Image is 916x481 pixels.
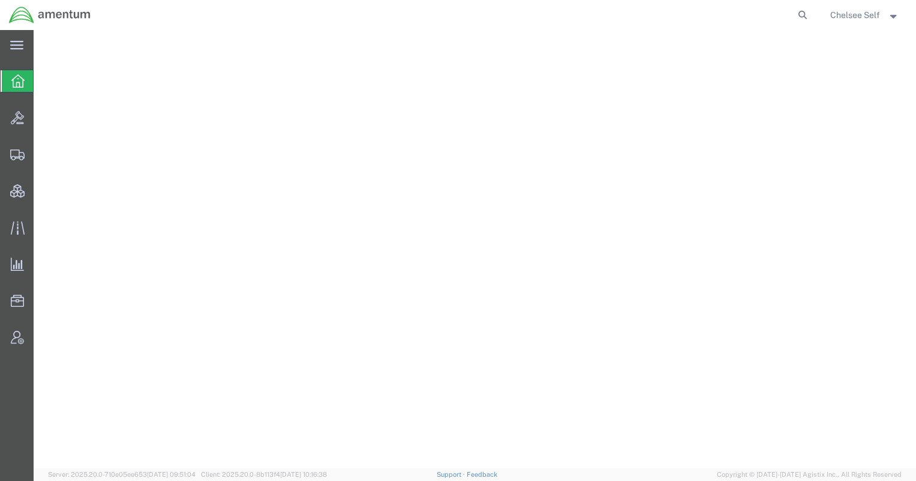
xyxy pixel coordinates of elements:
button: Chelsee Self [830,8,900,22]
span: Copyright © [DATE]-[DATE] Agistix Inc., All Rights Reserved [717,470,902,480]
span: Server: 2025.20.0-710e05ee653 [48,471,196,478]
span: Client: 2025.20.0-8b113f4 [201,471,327,478]
span: [DATE] 10:16:38 [280,471,327,478]
iframe: FS Legacy Container [34,30,916,468]
span: Chelsee Self [830,8,880,22]
span: [DATE] 09:51:04 [147,471,196,478]
img: logo [8,6,91,24]
a: Support [437,471,467,478]
a: Feedback [467,471,497,478]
